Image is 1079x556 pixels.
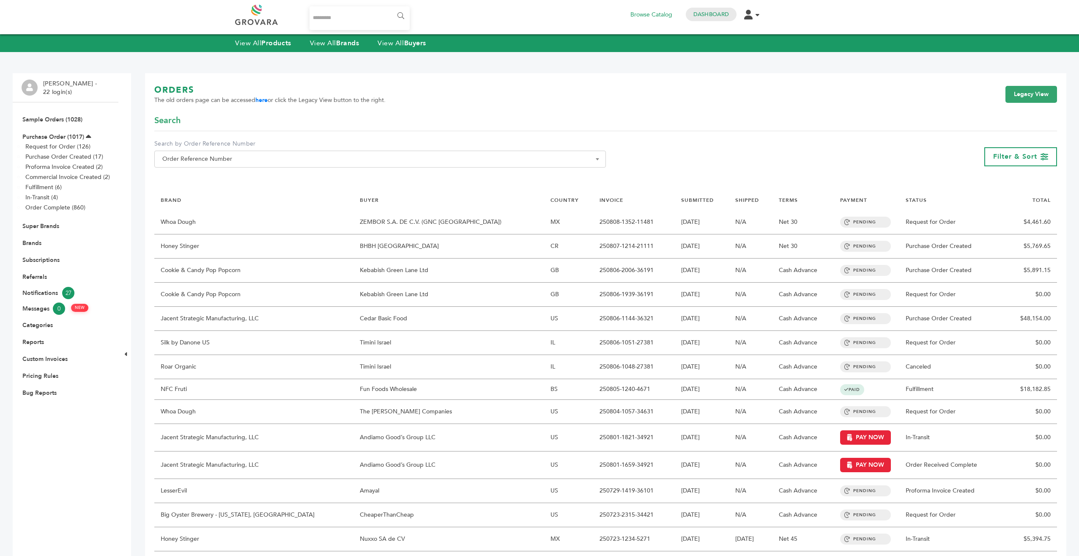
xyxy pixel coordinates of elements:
[840,265,891,276] span: PENDING
[404,39,426,48] strong: Buyers
[772,283,834,307] td: Cash Advance
[154,210,353,234] td: Whoa Dough
[675,424,729,451] td: [DATE]
[899,259,1005,283] td: Purchase Order Created
[899,503,1005,527] td: Request for Order
[1005,400,1057,424] td: $0.00
[1005,355,1057,379] td: $0.00
[1005,424,1057,451] td: $0.00
[840,430,891,445] a: PAY NOW
[1005,379,1057,400] td: $18,182.85
[353,451,544,479] td: Andiamo Good’s Group LLC
[1005,86,1057,103] a: Legacy View
[772,400,834,424] td: Cash Advance
[310,39,359,48] a: View AllBrands
[22,321,53,329] a: Categories
[840,509,891,520] span: PENDING
[378,39,426,48] a: View AllBuyers
[1005,210,1057,234] td: $4,461.60
[899,479,1005,503] td: Proforma Invoice Created
[681,197,714,204] a: SUBMITTED
[840,534,891,545] span: PENDING
[772,307,834,331] td: Cash Advance
[840,241,891,252] span: PENDING
[353,210,544,234] td: ZEMBOR S.A. DE C.V. (GNC [GEOGRAPHIC_DATA])
[675,210,729,234] td: [DATE]
[309,6,410,30] input: Search...
[22,222,59,230] a: Super Brands
[154,96,386,105] span: The old orders page can be accessed or click the Legacy View button to the right.
[544,527,593,551] td: MX
[772,331,834,355] td: Cash Advance
[772,234,834,259] td: Net 30
[675,355,729,379] td: [DATE]
[154,151,606,168] span: Order Reference Number
[22,133,84,141] a: Purchase Order (1017)
[235,39,291,48] a: View AllProducts
[729,259,772,283] td: N/A
[899,379,1005,400] td: Fulfillment
[772,379,834,400] td: Cash Advance
[154,424,353,451] td: Jacent Strategic Manufacturing, LLC
[154,379,353,400] td: NFC Fruti
[22,338,44,346] a: Reports
[729,307,772,331] td: N/A
[899,210,1005,234] td: Request for Order
[729,503,772,527] td: N/A
[353,479,544,503] td: Amayal
[675,527,729,551] td: [DATE]
[899,400,1005,424] td: Request for Order
[899,527,1005,551] td: In-Transit
[600,197,623,204] a: INVOICE
[154,234,353,259] td: Honey Stinger
[593,331,675,355] td: 250806-1051-27381
[840,485,891,496] span: PENDING
[779,197,798,204] a: TERMS
[62,287,74,299] span: 27
[336,39,359,48] strong: Brands
[25,153,103,161] a: Purchase Order Created (17)
[675,503,729,527] td: [DATE]
[353,379,544,400] td: Fun Foods Wholesale
[255,96,268,104] a: here
[899,307,1005,331] td: Purchase Order Created
[22,303,109,315] a: Messages0 NEW
[353,307,544,331] td: Cedar Basic Food
[154,355,353,379] td: Roar Organic
[544,355,593,379] td: IL
[22,273,47,281] a: Referrals
[1005,527,1057,551] td: $5,394.75
[353,283,544,307] td: Kebabish Green Lane Ltd
[840,337,891,348] span: PENDING
[772,503,834,527] td: Cash Advance
[899,283,1005,307] td: Request for Order
[22,239,41,247] a: Brands
[25,204,85,212] a: Order Complete (860)
[729,283,772,307] td: N/A
[353,259,544,283] td: Kebabish Green Lane Ltd
[899,451,1005,479] td: Order Received Complete
[154,84,386,96] h1: ORDERS
[675,379,729,400] td: [DATE]
[675,451,729,479] td: [DATE]
[840,406,891,417] span: PENDING
[772,451,834,479] td: Cash Advance
[22,116,82,124] a: Sample Orders (1028)
[53,303,65,315] span: 0
[22,287,109,299] a: Notifications27
[1005,479,1057,503] td: $0.00
[593,527,675,551] td: 250723-1234-5271
[593,234,675,259] td: 250807-1214-21111
[693,11,729,18] a: Dashboard
[729,424,772,451] td: N/A
[1005,451,1057,479] td: $0.00
[840,313,891,324] span: PENDING
[161,197,181,204] a: BRAND
[1005,503,1057,527] td: $0.00
[840,197,867,204] a: PAYMENT
[550,197,579,204] a: COUNTRY
[544,331,593,355] td: IL
[593,355,675,379] td: 250806-1048-27381
[593,400,675,424] td: 250804-1057-34631
[772,355,834,379] td: Cash Advance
